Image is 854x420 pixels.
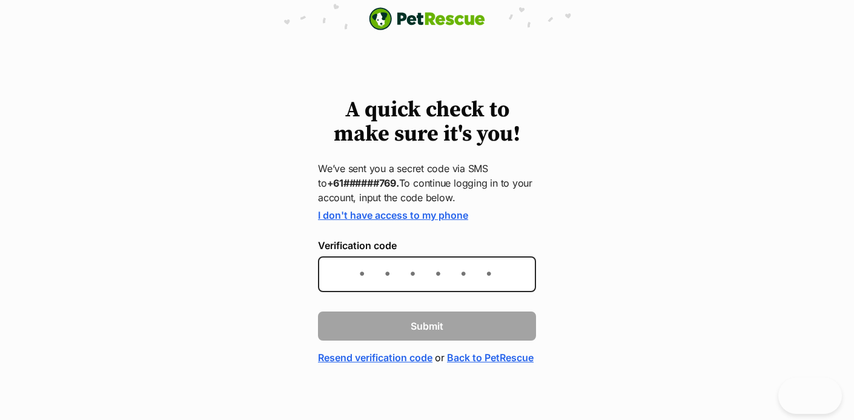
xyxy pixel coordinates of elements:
input: Enter the 6-digit verification code sent to your device [318,256,536,292]
a: Back to PetRescue [447,350,534,365]
img: logo-e224e6f780fb5917bec1dbf3a21bbac754714ae5b6737aabdf751b685950b380.svg [369,7,485,30]
a: I don't have access to my phone [318,209,468,221]
p: We’ve sent you a secret code via SMS to To continue logging in to your account, input the code be... [318,161,536,205]
span: Submit [411,319,443,333]
label: Verification code [318,240,536,251]
a: Resend verification code [318,350,432,365]
strong: +61######769. [327,177,399,189]
span: or [435,350,445,365]
button: Submit [318,312,536,341]
a: PetRescue [369,7,485,30]
h1: A quick check to make sure it's you! [318,98,536,147]
iframe: Help Scout Beacon - Open [778,378,842,414]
